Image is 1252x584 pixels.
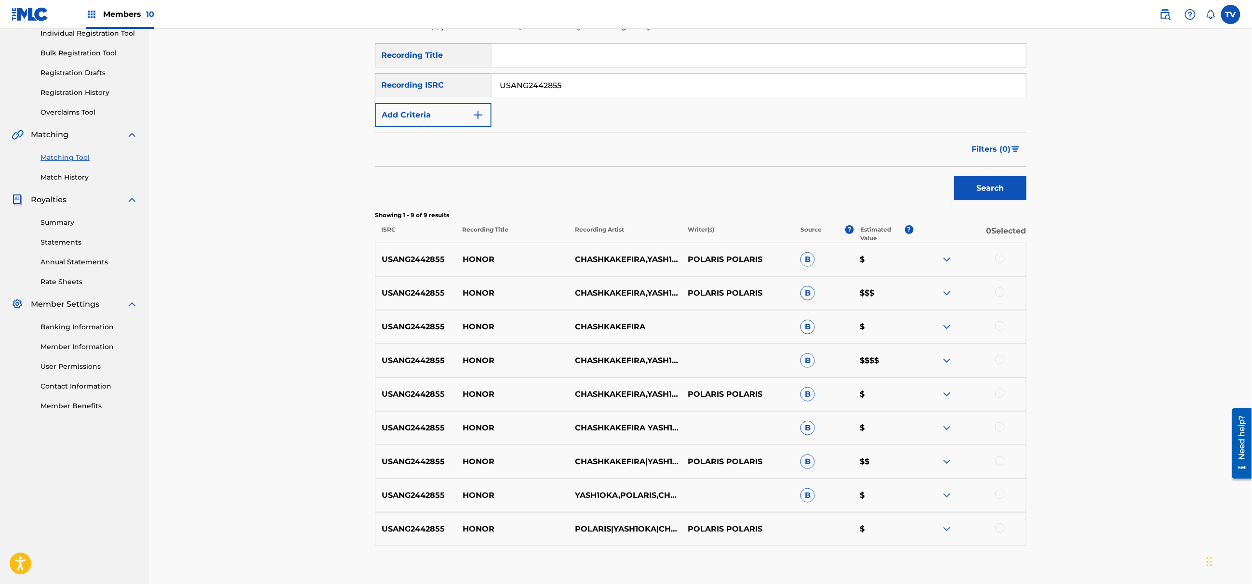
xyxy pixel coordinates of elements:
span: B [800,387,815,402]
p: USANG2442855 [375,254,456,265]
span: Members [103,9,154,20]
p: Recording Artist [569,225,681,243]
p: CHASHKAKEFIRA,YASH1OKA,POLARIS [569,254,681,265]
img: expand [941,254,953,265]
span: B [800,320,815,334]
p: $ [854,321,914,333]
span: B [800,252,815,267]
p: POLARIS POLARIS [681,389,794,400]
img: Matching [12,129,24,141]
a: Summary [40,218,138,228]
span: Member Settings [31,298,99,310]
span: Royalties [31,194,67,206]
div: User Menu [1221,5,1240,24]
img: expand [941,490,953,501]
span: 10 [146,10,154,19]
span: B [800,488,815,503]
img: Member Settings [12,298,23,310]
a: Contact Information [40,381,138,391]
p: $$$ [854,287,914,299]
button: Add Criteria [375,103,492,127]
a: Member Information [40,342,138,352]
span: B [800,353,815,368]
p: HONOR [456,490,569,501]
p: USANG2442855 [375,523,456,535]
a: Public Search [1156,5,1175,24]
a: Annual Statements [40,257,138,267]
img: filter [1012,146,1020,152]
p: $ [854,254,914,265]
img: expand [941,523,953,535]
p: HONOR [456,523,569,535]
img: expand [126,298,138,310]
p: HONOR [456,422,569,434]
div: Chat-Widget [1204,538,1252,584]
p: POLARIS POLARIS [681,456,794,467]
p: CHASHKAKEFIRA [569,321,681,333]
p: CHASHKAKEFIRA|YASH1OKA|POLARIS [569,456,681,467]
button: Search [954,176,1026,200]
span: B [800,286,815,300]
a: Match History [40,172,138,182]
p: HONOR [456,287,569,299]
a: Registration Drafts [40,68,138,78]
div: Ziehen [1207,547,1212,576]
p: $ [854,389,914,400]
span: B [800,454,815,469]
p: HONOR [456,254,569,265]
img: expand [941,422,953,434]
p: USANG2442855 [375,389,456,400]
p: USANG2442855 [375,490,456,501]
img: expand [941,287,953,299]
img: expand [941,456,953,467]
p: CHASHKAKEFIRA YASH1OKA POLARIS [569,422,681,434]
p: USANG2442855 [375,287,456,299]
p: USANG2442855 [375,422,456,434]
iframe: Resource Center [1225,405,1252,482]
img: expand [941,355,953,366]
img: Top Rightsholders [86,9,97,20]
a: Bulk Registration Tool [40,48,138,58]
p: HONOR [456,389,569,400]
img: expand [126,129,138,141]
p: $ [854,490,914,501]
p: USANG2442855 [375,456,456,467]
p: CHASHKAKEFIRA,YASH1OKA,POLARIS [569,355,681,366]
button: Filters (0) [966,137,1026,161]
p: CHASHKAKEFIRA,YASH1OKA,POLARIS [569,287,681,299]
p: Source [801,225,822,243]
form: Search Form [375,43,1026,205]
span: B [800,421,815,435]
span: ? [845,225,854,234]
img: search [1159,9,1171,20]
span: ? [905,225,914,234]
a: Statements [40,237,138,247]
p: $ [854,523,914,535]
p: HONOR [456,355,569,366]
p: $ [854,422,914,434]
p: POLARIS POLARIS [681,287,794,299]
p: USANG2442855 [375,321,456,333]
p: ISRC [375,225,456,243]
a: Overclaims Tool [40,107,138,117]
img: 9d2ae6d4665cec9f34b9.svg [472,109,484,121]
img: help [1185,9,1196,20]
p: POLARIS POLARIS [681,254,794,265]
p: YASH1OKA,POLARIS,CHASHKAKEFIRA [569,490,681,501]
a: Matching Tool [40,153,138,163]
p: HONOR [456,456,569,467]
a: Banking Information [40,322,138,332]
p: POLARIS|YASH1OKA|CHASHKAKEFIRA [569,523,681,535]
span: Filters ( 0 ) [972,143,1011,155]
img: expand [941,389,953,400]
p: POLARIS POLARIS [681,523,794,535]
img: Royalties [12,194,23,206]
a: Registration History [40,88,138,98]
a: Individual Registration Tool [40,28,138,39]
img: MLC Logo [12,7,49,21]
a: User Permissions [40,362,138,372]
p: $$$$ [854,355,914,366]
p: Writer(s) [681,225,794,243]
